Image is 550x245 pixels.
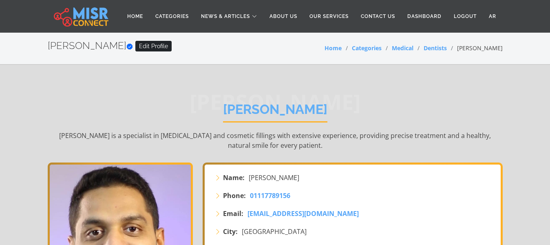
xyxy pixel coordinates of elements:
a: Dashboard [401,9,448,24]
p: [PERSON_NAME] is a specialist in [MEDICAL_DATA] and cosmetic fillings with extensive experience, ... [48,131,503,150]
a: Logout [448,9,483,24]
a: Our Services [303,9,355,24]
strong: Name: [223,173,245,183]
strong: Phone: [223,191,246,200]
a: News & Articles [195,9,263,24]
span: [GEOGRAPHIC_DATA] [242,227,307,236]
a: Dentists [424,44,447,52]
li: [PERSON_NAME] [447,44,503,52]
h1: [PERSON_NAME] [223,102,327,122]
a: AR [483,9,502,24]
a: Edit Profile [135,41,172,51]
a: About Us [263,9,303,24]
a: Home [325,44,342,52]
span: [PERSON_NAME] [249,173,299,183]
a: 01117789156 [250,191,290,200]
img: main.misr_connect [54,6,108,27]
a: [EMAIL_ADDRESS][DOMAIN_NAME] [247,209,359,218]
strong: Email: [223,209,243,218]
a: Medical [392,44,413,52]
a: Categories [352,44,382,52]
a: Categories [149,9,195,24]
h2: [PERSON_NAME] [48,40,172,52]
a: Home [121,9,149,24]
strong: City: [223,227,238,236]
svg: Verified account [126,43,133,50]
span: [EMAIL_ADDRESS][DOMAIN_NAME] [247,209,359,218]
a: Contact Us [355,9,401,24]
span: News & Articles [201,13,250,20]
